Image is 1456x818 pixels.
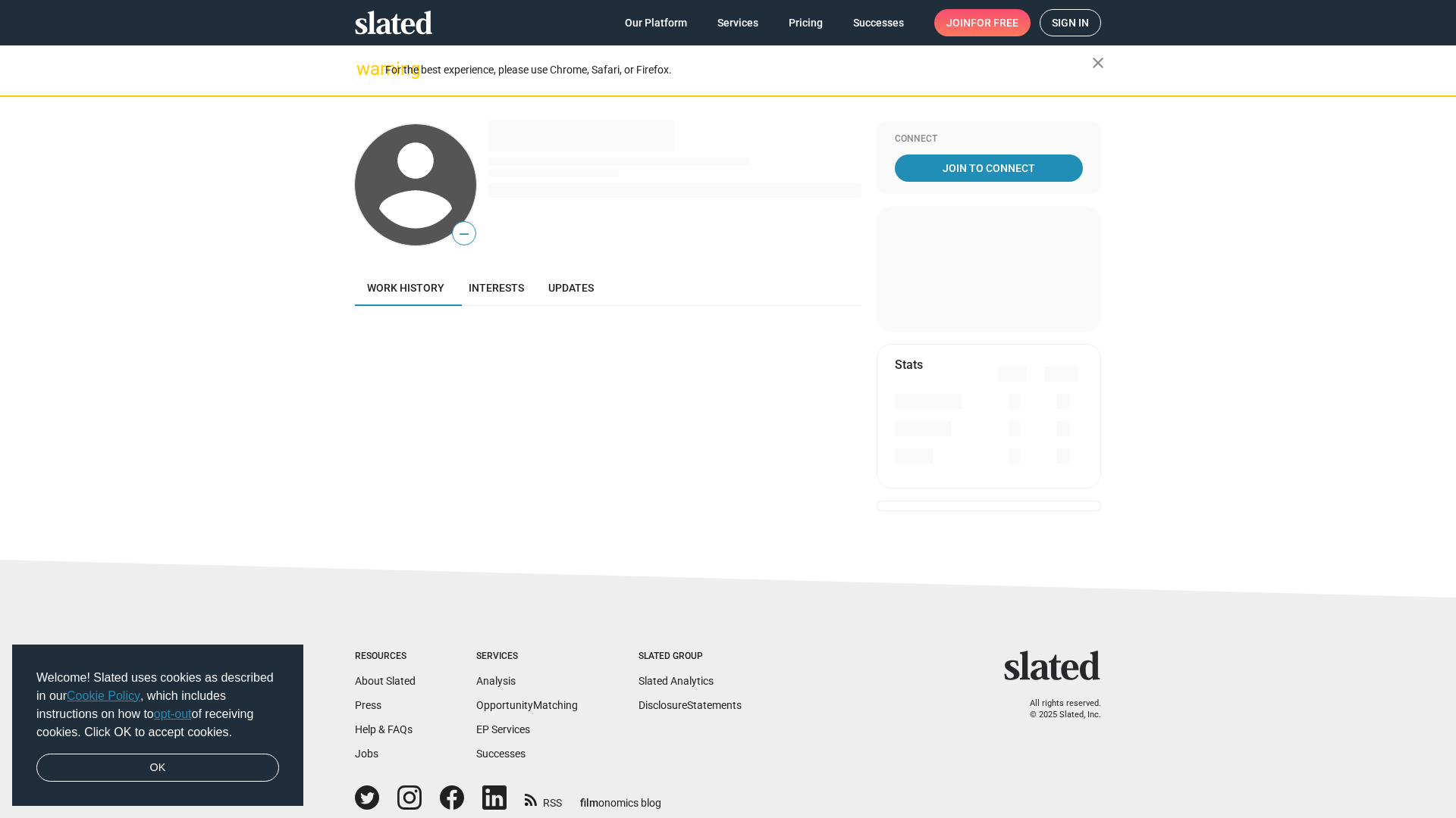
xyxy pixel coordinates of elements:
[898,155,1080,182] span: Join To Connect
[355,723,413,735] a: Help & FAQs
[476,651,578,663] div: Services
[580,784,661,810] a: filmonomics blog
[1040,9,1101,36] a: Sign in
[356,60,375,78] mat-icon: warning
[469,282,524,294] span: Interests
[36,669,279,742] span: Welcome! Slated uses cookies as described in our , which includes instructions on how to of recei...
[895,357,923,373] mat-card-title: Stats
[476,723,530,735] a: EP Services
[476,675,516,687] a: Analysis
[625,9,687,36] span: Our Platform
[853,9,904,36] span: Successes
[639,675,714,687] a: Slated Analytics
[548,282,594,294] span: Updates
[12,645,303,807] div: cookieconsent
[789,9,823,36] span: Pricing
[934,9,1031,36] a: Joinfor free
[355,675,416,687] a: About Slated
[36,754,279,782] a: dismiss cookie message
[154,707,192,720] a: opt-out
[1014,698,1101,720] p: All rights reserved. © 2025 Slated, Inc.
[355,651,416,663] div: Resources
[67,689,140,702] a: Cookie Policy
[613,9,699,36] a: Our Platform
[895,155,1083,182] a: Join To Connect
[385,60,1092,80] div: For the best experience, please use Chrome, Safari, or Firefox.
[946,9,1018,36] span: Join
[1089,54,1107,72] mat-icon: close
[355,699,381,711] a: Press
[777,9,835,36] a: Pricing
[717,9,758,36] span: Services
[705,9,770,36] a: Services
[841,9,916,36] a: Successes
[355,748,378,760] a: Jobs
[639,651,742,663] div: Slated Group
[367,282,444,294] span: Work history
[639,699,742,711] a: DisclosureStatements
[895,133,1083,145] div: Connect
[971,9,1018,36] span: for free
[525,787,562,810] a: RSS
[536,270,606,306] a: Updates
[457,270,536,306] a: Interests
[476,699,578,711] a: OpportunityMatching
[580,797,598,809] span: film
[476,748,526,760] a: Successes
[453,224,475,244] span: —
[355,270,457,306] a: Work history
[1052,10,1089,36] span: Sign in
